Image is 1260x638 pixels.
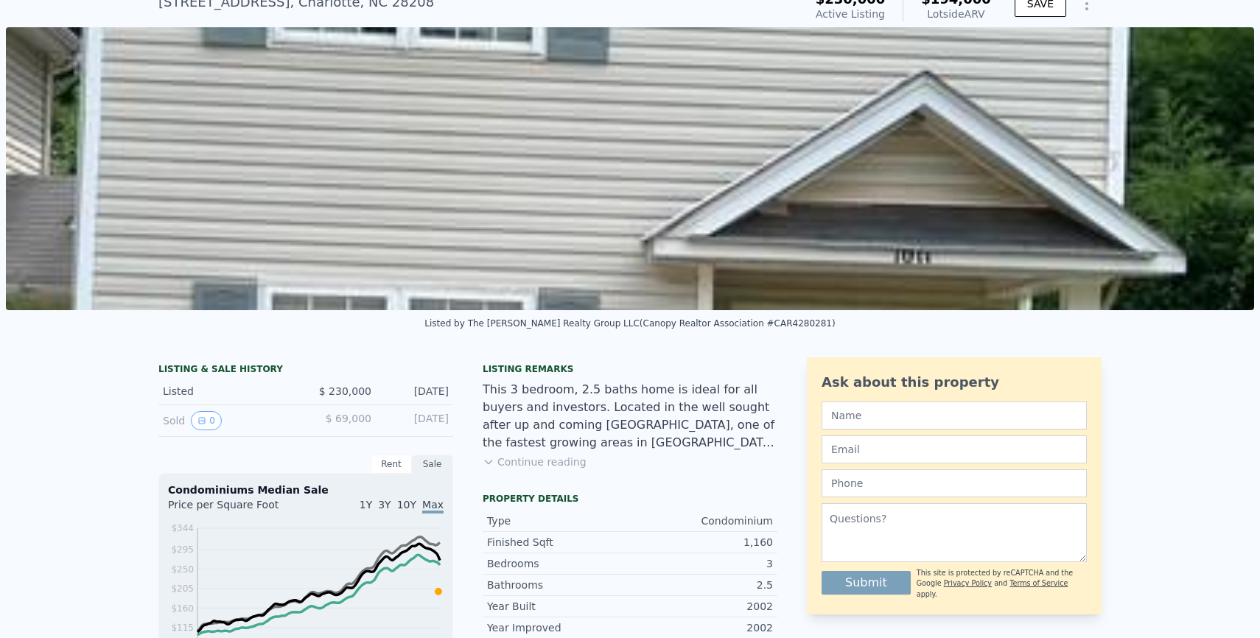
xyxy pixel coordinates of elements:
span: Max [422,499,444,513]
div: Listed by The [PERSON_NAME] Realty Group LLC (Canopy Realtor Association #CAR4280281) [424,318,835,329]
div: LISTING & SALE HISTORY [158,363,453,378]
div: 3 [630,556,773,571]
span: 10Y [397,499,416,511]
button: View historical data [191,411,222,430]
tspan: $160 [171,603,194,614]
button: Continue reading [483,455,587,469]
span: $ 230,000 [319,385,371,397]
input: Email [822,435,1087,463]
div: 2.5 [630,578,773,592]
div: 1,160 [630,535,773,550]
div: Finished Sqft [487,535,630,550]
tspan: $205 [171,583,194,594]
input: Name [822,402,1087,430]
input: Phone [822,469,1087,497]
tspan: $115 [171,623,194,633]
span: 1Y [360,499,372,511]
div: 2002 [630,599,773,614]
div: Type [487,513,630,528]
div: 2002 [630,620,773,635]
img: Sale: 167088290 Parcel: 73817261 [6,27,1254,310]
div: Condominium [630,513,773,528]
div: Listed [163,384,294,399]
tspan: $250 [171,564,194,575]
a: Terms of Service [1009,579,1068,587]
div: Sold [163,411,294,430]
tspan: $344 [171,523,194,533]
div: Year Improved [487,620,630,635]
div: Ask about this property [822,372,1087,393]
div: This 3 bedroom, 2.5 baths home is ideal for all buyers and investors. Located in the well sought ... [483,381,777,452]
div: Bathrooms [487,578,630,592]
tspan: $295 [171,544,194,555]
button: Submit [822,571,911,595]
div: [DATE] [383,384,449,399]
div: Sale [412,455,453,474]
span: Active Listing [816,8,885,20]
div: Listing remarks [483,363,777,375]
div: Property details [483,493,777,505]
div: Price per Square Foot [168,497,306,521]
div: Lotside ARV [921,7,991,21]
div: Rent [371,455,412,474]
div: This site is protected by reCAPTCHA and the Google and apply. [917,568,1087,600]
div: Bedrooms [487,556,630,571]
div: Year Built [487,599,630,614]
span: 3Y [378,499,391,511]
div: Condominiums Median Sale [168,483,444,497]
div: [DATE] [383,411,449,430]
a: Privacy Policy [944,579,992,587]
span: $ 69,000 [326,413,371,424]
